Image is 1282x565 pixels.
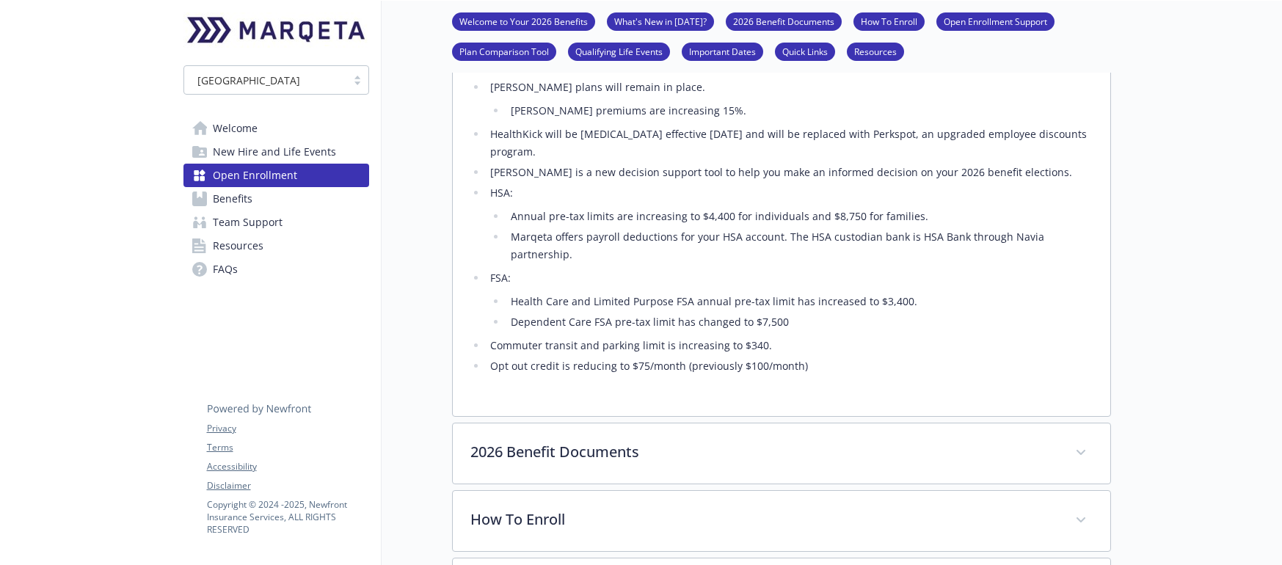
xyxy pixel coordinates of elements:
[213,164,297,187] span: Open Enrollment
[213,211,283,234] span: Team Support
[487,164,1093,181] li: [PERSON_NAME] is a new decision support tool to help you make an informed decision on your 2026 b...
[487,184,1093,263] li: HSA:
[197,73,300,88] span: [GEOGRAPHIC_DATA]
[213,258,238,281] span: FAQs
[487,79,1093,120] li: [PERSON_NAME] plans will remain in place.
[183,164,369,187] a: Open Enrollment
[853,14,925,28] a: How To Enroll
[726,14,842,28] a: 2026 Benefit Documents
[192,73,339,88] span: [GEOGRAPHIC_DATA]
[847,44,904,58] a: Resources
[487,357,1093,375] li: Opt out credit is reducing to $75/month (previously $100/month)
[183,234,369,258] a: Resources
[506,293,1092,310] li: Health Care and Limited Purpose FSA annual pre-tax limit has increased to $3,400.
[207,422,368,435] a: Privacy
[183,117,369,140] a: Welcome
[506,313,1092,331] li: Dependent Care FSA pre-tax limit has changed to $7,500
[470,508,1057,531] p: How To Enroll
[213,140,336,164] span: New Hire and Life Events
[213,187,252,211] span: Benefits
[183,140,369,164] a: New Hire and Life Events
[207,498,368,536] p: Copyright © 2024 - 2025 , Newfront Insurance Services, ALL RIGHTS RESERVED
[207,460,368,473] a: Accessibility
[213,234,263,258] span: Resources
[453,491,1110,551] div: How To Enroll
[487,125,1093,161] li: HealthKick will be [MEDICAL_DATA] effective [DATE] and will be replaced with Perkspot, an upgrade...
[506,228,1092,263] li: Marqeta offers payroll deductions for your HSA account. The HSA custodian bank is HSA Bank throug...
[207,479,368,492] a: Disclaimer
[207,441,368,454] a: Terms
[470,441,1057,463] p: 2026 Benefit Documents
[183,187,369,211] a: Benefits
[487,269,1093,331] li: FSA:
[487,337,1093,354] li: Commuter transit and parking limit is increasing to $340.
[183,258,369,281] a: FAQs
[452,44,556,58] a: Plan Comparison Tool
[452,14,595,28] a: Welcome to Your 2026 Benefits
[183,211,369,234] a: Team Support
[568,44,670,58] a: Qualifying Life Events
[506,102,1092,120] li: [PERSON_NAME] premiums are increasing 15%.
[936,14,1055,28] a: Open Enrollment Support
[453,423,1110,484] div: 2026 Benefit Documents
[775,44,835,58] a: Quick Links
[682,44,763,58] a: Important Dates
[213,117,258,140] span: Welcome
[506,208,1092,225] li: Annual pre-tax limits are increasing to $4,400 for individuals and $8,750 for families.
[607,14,714,28] a: What's New in [DATE]?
